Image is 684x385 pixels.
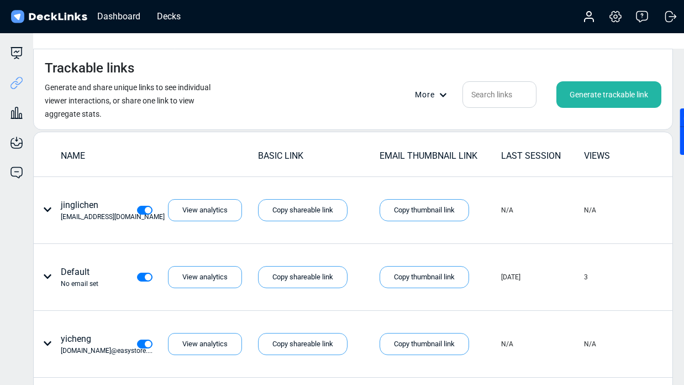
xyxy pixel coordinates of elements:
div: [EMAIL_ADDRESS][DOMAIN_NAME] [61,212,165,222]
div: Copy shareable link [258,266,348,288]
div: Copy shareable link [258,199,348,221]
img: DeckLinks [9,9,89,25]
div: View analytics [168,266,242,288]
div: N/A [584,339,596,349]
div: No email set [61,279,98,289]
div: 3 [584,272,588,282]
div: View analytics [168,199,242,221]
div: N/A [501,205,513,215]
div: View analytics [168,333,242,355]
div: yicheng [61,332,152,356]
div: jinglichen [61,199,165,222]
div: N/A [584,205,596,215]
div: Copy thumbnail link [380,199,469,221]
div: Copy thumbnail link [380,333,469,355]
div: NAME [61,149,257,163]
input: Search links [462,81,536,108]
h4: Trackable links [45,60,134,76]
div: N/A [501,339,513,349]
div: [DATE] [501,272,520,282]
div: [DOMAIN_NAME]@easystore.... [61,346,152,356]
div: Dashboard [92,9,146,23]
td: EMAIL THUMBNAIL LINK [379,149,501,168]
div: VIEWS [584,149,666,163]
div: Generate trackable link [556,81,661,108]
div: Decks [151,9,186,23]
div: Copy thumbnail link [380,266,469,288]
small: Generate and share unique links to see individual viewer interactions, or share one link to view ... [45,83,211,118]
div: LAST SESSION [501,149,583,163]
div: More [415,89,454,101]
div: Copy shareable link [258,333,348,355]
td: BASIC LINK [257,149,379,168]
div: Default [61,266,98,289]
